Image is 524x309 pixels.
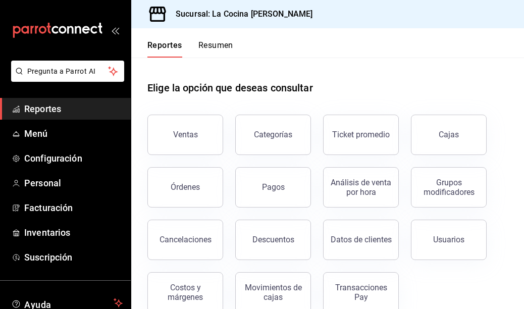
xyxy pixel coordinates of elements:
button: Pagos [235,167,311,208]
span: Configuración [24,151,123,165]
div: Ticket promedio [332,130,390,139]
button: Descuentos [235,220,311,260]
span: Inventarios [24,226,123,239]
div: Ventas [173,130,198,139]
div: Movimientos de cajas [242,283,304,302]
h1: Elige la opción que deseas consultar [147,80,313,95]
div: Transacciones Pay [330,283,392,302]
span: Suscripción [24,250,123,264]
button: Datos de clientes [323,220,399,260]
a: Cajas [411,115,487,155]
button: Órdenes [147,167,223,208]
button: Cancelaciones [147,220,223,260]
div: Órdenes [171,182,200,192]
span: Personal [24,176,123,190]
button: Ticket promedio [323,115,399,155]
span: Menú [24,127,123,140]
button: Pregunta a Parrot AI [11,61,124,82]
span: Reportes [24,102,123,116]
div: Usuarios [433,235,464,244]
span: Pregunta a Parrot AI [27,66,109,77]
a: Pregunta a Parrot AI [7,73,124,84]
button: open_drawer_menu [111,26,119,34]
button: Grupos modificadores [411,167,487,208]
div: Datos de clientes [331,235,392,244]
div: Cancelaciones [160,235,212,244]
div: Costos y márgenes [154,283,217,302]
button: Ventas [147,115,223,155]
div: Descuentos [252,235,294,244]
button: Reportes [147,40,182,58]
div: Categorías [254,130,292,139]
button: Usuarios [411,220,487,260]
span: Ayuda [24,297,110,309]
span: Facturación [24,201,123,215]
div: Grupos modificadores [417,178,480,197]
div: Análisis de venta por hora [330,178,392,197]
button: Resumen [198,40,233,58]
button: Categorías [235,115,311,155]
div: Pagos [262,182,285,192]
button: Análisis de venta por hora [323,167,399,208]
div: Cajas [439,129,459,141]
div: navigation tabs [147,40,233,58]
h3: Sucursal: La Cocina [PERSON_NAME] [168,8,312,20]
